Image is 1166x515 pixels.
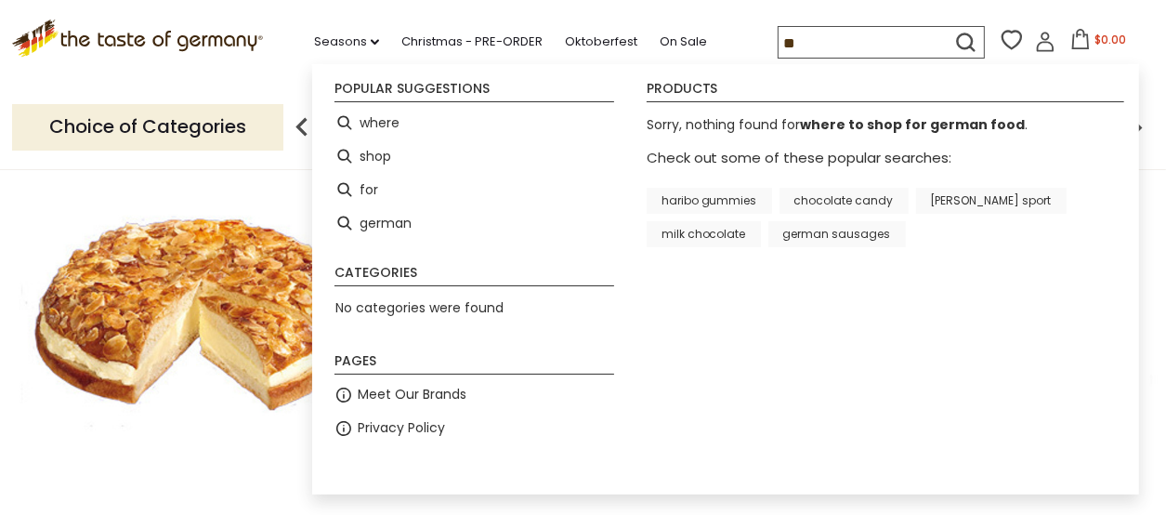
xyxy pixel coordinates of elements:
a: Christmas - PRE-ORDER [401,32,543,52]
a: Seasons [314,32,379,52]
li: Products [647,82,1124,102]
a: Oktoberfest [565,32,637,52]
a: milk chocolate [647,221,761,247]
li: shop [327,139,622,173]
a: See all products [647,272,1116,296]
li: Categories [334,266,614,286]
li: Privacy Policy [327,412,622,445]
a: On Sale [660,32,707,52]
li: where [327,106,622,139]
a: german sausages [768,221,906,247]
span: No categories were found [335,298,504,317]
span: $0.00 [1094,32,1126,47]
b: where to shop for german food [801,115,1026,134]
a: haribo gummies [647,188,772,214]
a: [PERSON_NAME] sport [916,188,1067,214]
li: Pages [334,354,614,375]
a: Privacy Policy [358,417,445,439]
div: Check out some of these popular searches: [647,147,1116,247]
img: previous arrow [283,109,321,146]
li: Popular suggestions [334,82,614,102]
button: $0.00 [1059,29,1138,57]
li: Meet Our Brands [327,378,622,412]
a: chocolate candy [780,188,909,214]
a: Meet Our Brands [358,384,466,405]
p: Choice of Categories [12,104,283,150]
div: Sorry, nothing found for . [647,114,1116,146]
li: for [327,173,622,206]
div: Instant Search Results [312,64,1139,494]
li: german [327,206,622,240]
